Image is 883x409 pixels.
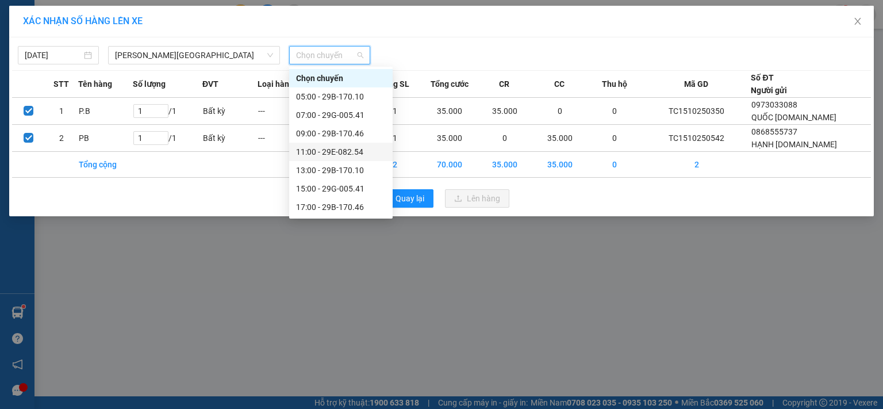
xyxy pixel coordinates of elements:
div: 07:00 - 29G-005.41 [296,109,386,121]
b: GỬI : VP [GEOGRAPHIC_DATA] [14,78,171,117]
td: 2 [642,152,751,178]
li: 271 - [PERSON_NAME] - [GEOGRAPHIC_DATA] - [GEOGRAPHIC_DATA] [108,28,481,43]
td: 0 [587,125,642,152]
td: 2 [45,125,78,152]
span: Tuyên Quang - Thái Nguyên [115,47,273,64]
td: --- [258,125,313,152]
span: CR [499,78,509,90]
input: 15/10/2025 [25,49,82,62]
div: Số ĐT Người gửi [751,71,787,97]
span: XÁC NHẬN SỐ HÀNG LÊN XE [23,16,143,26]
td: 70.000 [422,152,477,178]
td: 0 [587,98,642,125]
td: 1 [367,98,423,125]
img: logo.jpg [14,14,101,72]
td: 0 [532,98,588,125]
div: 17:00 - 29B-170.46 [296,201,386,213]
div: Chọn chuyến [296,72,386,85]
td: 1 [367,125,423,152]
td: PB [78,125,133,152]
span: Tổng SL [379,78,409,90]
td: Bất kỳ [202,98,258,125]
td: 35.000 [477,152,532,178]
span: 0868555737 [751,127,797,136]
td: 35.000 [532,125,588,152]
span: STT [53,78,69,90]
td: 35.000 [422,98,477,125]
span: Thu hộ [602,78,627,90]
span: QUỐC [DOMAIN_NAME] [751,113,836,122]
span: Mã GD [684,78,708,90]
td: / 1 [133,125,202,152]
td: 2 [367,152,423,178]
td: TC1510250542 [642,125,751,152]
td: 35.000 [422,125,477,152]
span: close [853,17,862,26]
td: 35.000 [477,98,532,125]
td: Tổng cộng [78,152,133,178]
button: Close [842,6,874,38]
div: 05:00 - 29B-170.10 [296,90,386,103]
button: uploadLên hàng [445,189,509,208]
div: 15:00 - 29G-005.41 [296,182,386,195]
span: Quay lại [396,192,424,205]
div: 11:00 - 29E-082.54 [296,146,386,158]
td: 1 [45,98,78,125]
td: 0 [587,152,642,178]
td: P.B [78,98,133,125]
span: Số lượng [133,78,166,90]
div: 09:00 - 29B-170.46 [296,127,386,140]
span: down [267,52,274,59]
span: Loại hàng [258,78,294,90]
span: Tên hàng [78,78,112,90]
span: CC [554,78,565,90]
button: rollbackQuay lại [374,189,433,208]
span: ĐVT [202,78,218,90]
td: / 1 [133,98,202,125]
td: TC1510250350 [642,98,751,125]
span: HẠNH [DOMAIN_NAME] [751,140,837,149]
td: --- [258,98,313,125]
span: 0973033088 [751,100,797,109]
span: Chọn chuyến [296,47,363,64]
td: Bất kỳ [202,125,258,152]
td: 0 [477,125,532,152]
div: Chọn chuyến [289,69,393,87]
td: 35.000 [532,152,588,178]
span: Tổng cước [431,78,469,90]
div: 13:00 - 29B-170.10 [296,164,386,177]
